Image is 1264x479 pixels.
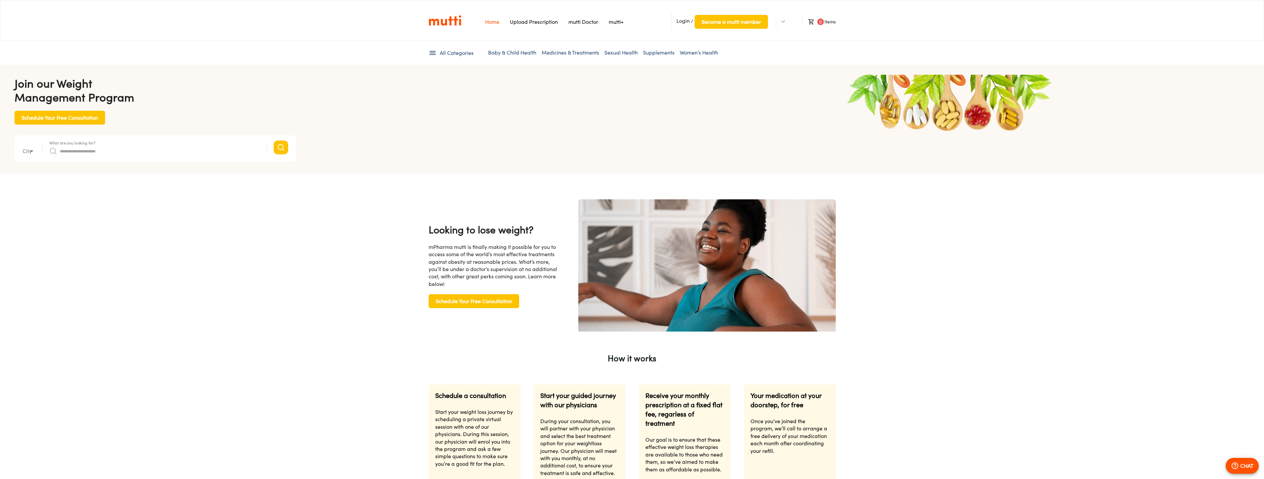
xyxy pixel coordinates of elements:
p: CHAT [1240,462,1253,470]
li: Items [802,16,835,28]
p: Receive your monthly prescription at a fixed flat fee, regarless of treatment [645,391,724,428]
span: Login [676,18,690,24]
div: mPharma mutti is finally making it possible for you to access some of the world’s most effective ... [429,243,560,288]
span: Schedule Your Free Consultation [21,113,98,122]
span: Become a mutti member [702,17,761,26]
button: CHAT [1226,458,1259,474]
a: Women’s Health [680,49,718,56]
a: Navigates to Home Page [485,19,499,25]
span: All Categories [440,49,474,57]
button: Become a mutti member [695,15,768,29]
a: Baby & Child Health [488,49,536,56]
a: Sexual Health [604,49,638,56]
a: Link on the logo navigates to HomePage [429,15,461,26]
a: Schedule Your Free Consultation [429,298,519,303]
img: Logo [429,15,461,26]
span: Our goal is to ensure that these effective weight loss therapies are available to those who need ... [645,436,723,473]
span: During your consultation, you will partner with your physician and select the best treatment opti... [540,418,617,476]
a: Navigates to mutti+ page [609,19,624,25]
h4: Looking to lose weight? [429,223,560,237]
span: 0 [817,19,824,25]
img: become a mutti member [578,199,836,337]
li: / [671,12,768,31]
button: Search [274,140,288,154]
img: Dropdown [781,20,785,23]
p: Start your guided journey with our physicians [540,391,619,410]
p: Your medication at your doorstep, for free [750,391,829,410]
a: Schedule Your Free Consultation [15,114,105,120]
h4: Join our Weight Management Program [15,76,296,104]
span: Start your weight loss journey by scheduling a private virtual session with one of our physicians... [435,409,513,467]
a: Navigates to mutti doctor website [568,19,598,25]
p: Schedule a consultation [435,391,514,400]
span: Schedule Your Free Consultation [436,297,512,306]
a: Medicines & Treatments [542,49,599,56]
span: Once you’ve joined the program, we’ll call to arrange a free delivery of your medication each mon... [750,418,827,454]
p: How it works [429,351,836,365]
label: What are you looking for? [49,141,96,145]
button: Schedule Your Free Consultation [15,111,105,125]
a: Supplements [643,49,674,56]
a: Navigates to Prescription Upload Page [510,19,558,25]
button: Schedule Your Free Consultation [429,294,519,308]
